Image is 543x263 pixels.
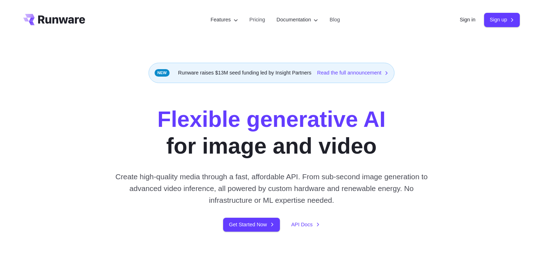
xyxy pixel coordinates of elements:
a: API Docs [291,221,320,229]
a: Sign up [484,13,520,27]
div: Runware raises $13M seed funding led by Insight Partners [149,63,395,83]
h1: for image and video [157,106,386,159]
p: Create high-quality media through a fast, affordable API. From sub-second image generation to adv... [112,171,431,206]
label: Features [211,16,238,24]
a: Go to / [23,14,85,25]
a: Blog [330,16,340,24]
a: Sign in [460,16,476,24]
a: Pricing [250,16,265,24]
a: Get Started Now [223,218,280,232]
a: Read the full announcement [317,69,388,77]
label: Documentation [277,16,318,24]
strong: Flexible generative AI [157,107,386,131]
